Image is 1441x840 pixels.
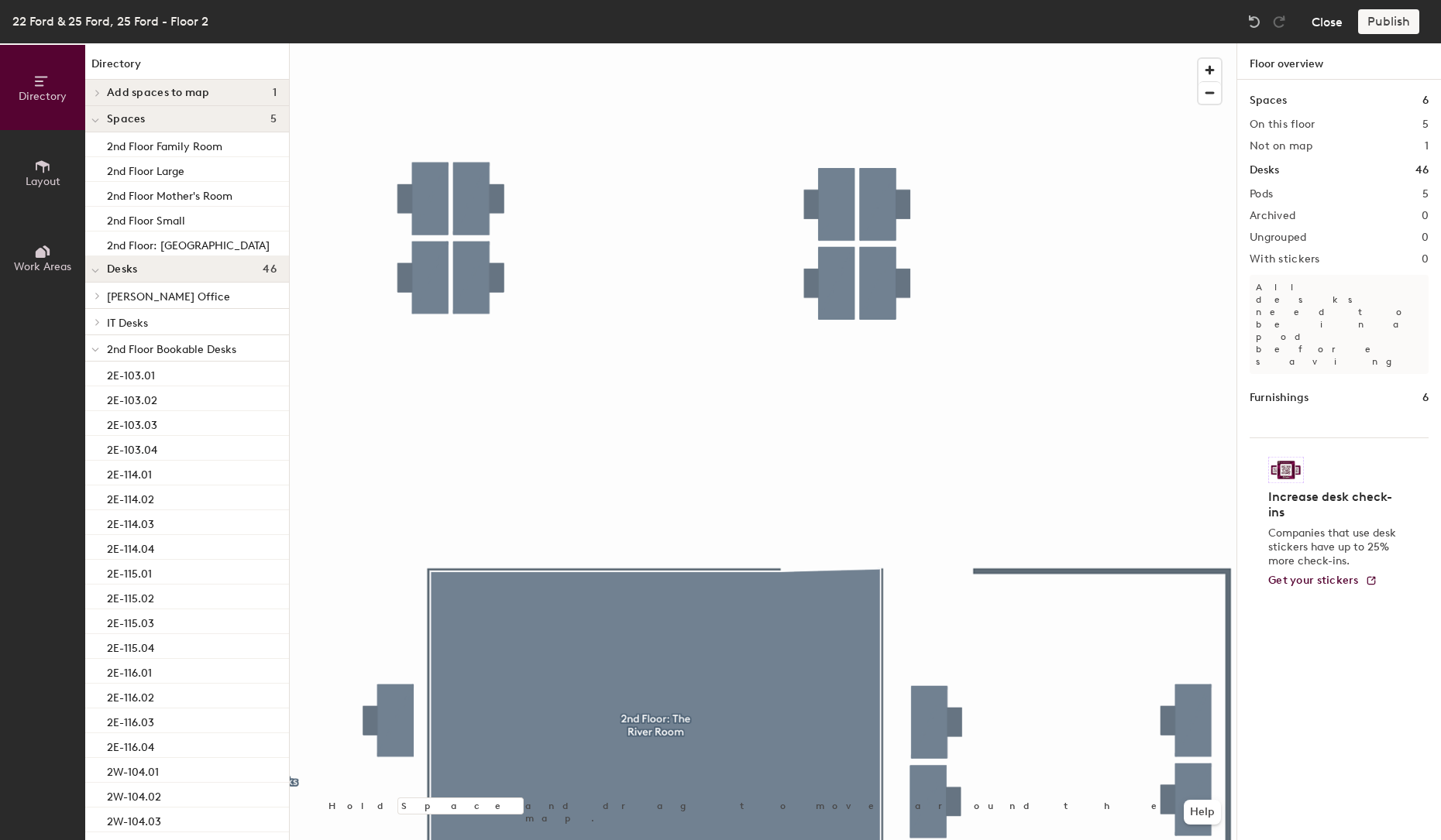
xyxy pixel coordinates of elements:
[14,260,71,273] span: Work Areas
[26,175,60,188] span: Layout
[107,235,270,252] p: 2nd Floor: [GEOGRAPHIC_DATA]
[12,12,208,31] div: 22 Ford & 25 Ford, 25 Ford - Floor 2
[107,687,154,705] p: 2E-116.02
[273,87,277,99] span: 1
[107,439,157,457] p: 2E-103.04
[107,263,137,276] span: Desks
[107,414,157,432] p: 2E-103.03
[1250,210,1295,222] h2: Archived
[1250,140,1312,153] h2: Not on map
[107,464,152,482] p: 2E-114.01
[1268,457,1304,483] img: Sticker logo
[1422,210,1429,222] h2: 0
[1250,118,1315,131] h2: On this floor
[107,588,154,605] p: 2E-115.02
[107,343,236,356] span: 2nd Floor Bookable Desks
[1250,389,1309,406] h1: Furnishings
[1237,43,1441,80] h1: Floor overview
[107,811,161,828] p: 2W-104.03
[107,210,185,228] p: 2nd Floor Small
[107,563,152,581] p: 2E-115.01
[263,263,277,276] span: 46
[107,135,222,153] p: 2nd Floor Family Room
[107,786,161,804] p: 2W-104.02
[1250,231,1307,244] h2: Ungrouped
[1268,574,1377,588] a: Get your stickers
[1422,118,1429,131] h2: 5
[107,538,154,556] p: 2E-114.04
[107,637,154,655] p: 2E-115.04
[1268,489,1401,520] h4: Increase desk check-ins
[1415,162,1429,179] h1: 46
[107,736,154,754] p: 2E-116.04
[1184,800,1221,825] button: Help
[107,290,230,303] span: [PERSON_NAME] Office
[107,761,159,779] p: 2W-104.01
[1425,140,1429,153] h2: 1
[1422,389,1429,406] h1: 6
[1250,92,1287,109] h1: Spaces
[107,389,157,407] p: 2E-103.02
[1271,14,1287,29] img: Redo
[1250,162,1279,179] h1: Desks
[107,365,155,382] p: 2E-103.01
[107,87,210,99] span: Add spaces to map
[1250,253,1320,266] h2: With stickers
[107,612,154,630] p: 2E-115.03
[1268,574,1359,587] span: Get your stickers
[1268,526,1401,568] p: Companies that use desk stickers have up to 25% more check-ins.
[270,113,277,125] span: 5
[1422,231,1429,244] h2: 0
[1422,188,1429,201] h2: 5
[1422,253,1429,266] h2: 0
[107,317,148,330] span: IT Desks
[1247,14,1262,29] img: Undo
[107,711,154,729] p: 2E-116.03
[107,662,152,680] p: 2E-116.01
[19,90,67,103] span: Directory
[1422,92,1429,109] h1: 6
[1250,275,1429,374] p: All desks need to be in a pod before saving
[107,160,184,178] p: 2nd Floor Large
[107,513,154,531] p: 2E-114.03
[107,185,232,203] p: 2nd Floor Mother's Room
[107,113,146,125] span: Spaces
[107,489,154,506] p: 2E-114.02
[85,56,289,80] h1: Directory
[1312,9,1343,34] button: Close
[1250,188,1273,201] h2: Pods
